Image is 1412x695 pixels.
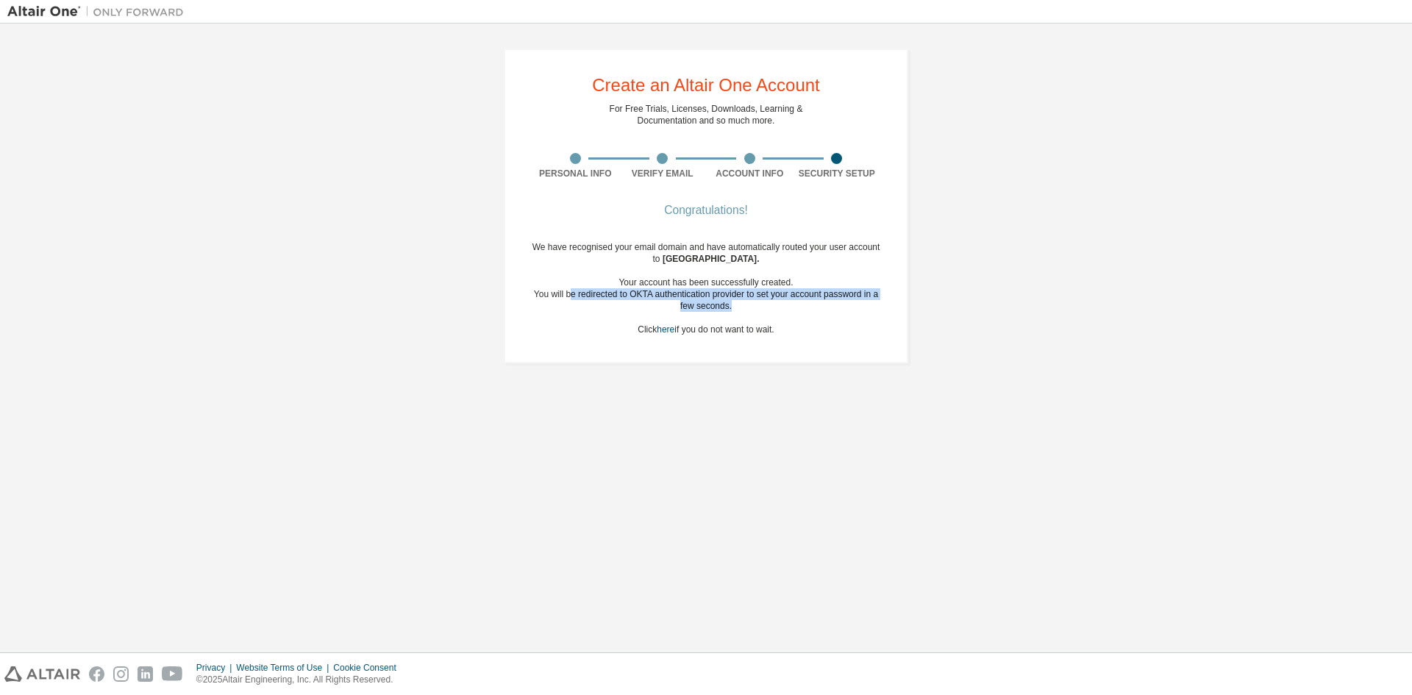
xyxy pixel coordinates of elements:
div: Account Info [706,168,794,179]
img: facebook.svg [89,666,104,682]
div: We have recognised your email domain and have automatically routed your user account to Click if ... [532,241,880,335]
div: Privacy [196,662,236,674]
span: [GEOGRAPHIC_DATA] . [663,254,760,264]
div: Verify Email [619,168,707,179]
div: Security Setup [794,168,881,179]
img: linkedin.svg [138,666,153,682]
div: Your account has been successfully created. [532,277,880,288]
div: Cookie Consent [333,662,404,674]
div: Personal Info [532,168,619,179]
img: altair_logo.svg [4,666,80,682]
div: Website Terms of Use [236,662,333,674]
img: youtube.svg [162,666,183,682]
p: © 2025 Altair Engineering, Inc. All Rights Reserved. [196,674,405,686]
div: For Free Trials, Licenses, Downloads, Learning & Documentation and so much more. [610,103,803,126]
div: Create an Altair One Account [592,76,820,94]
div: You will be redirected to OKTA authentication provider to set your account password in a few seco... [532,288,880,312]
img: instagram.svg [113,666,129,682]
div: Congratulations! [532,206,880,215]
a: here [657,324,674,335]
img: Altair One [7,4,191,19]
